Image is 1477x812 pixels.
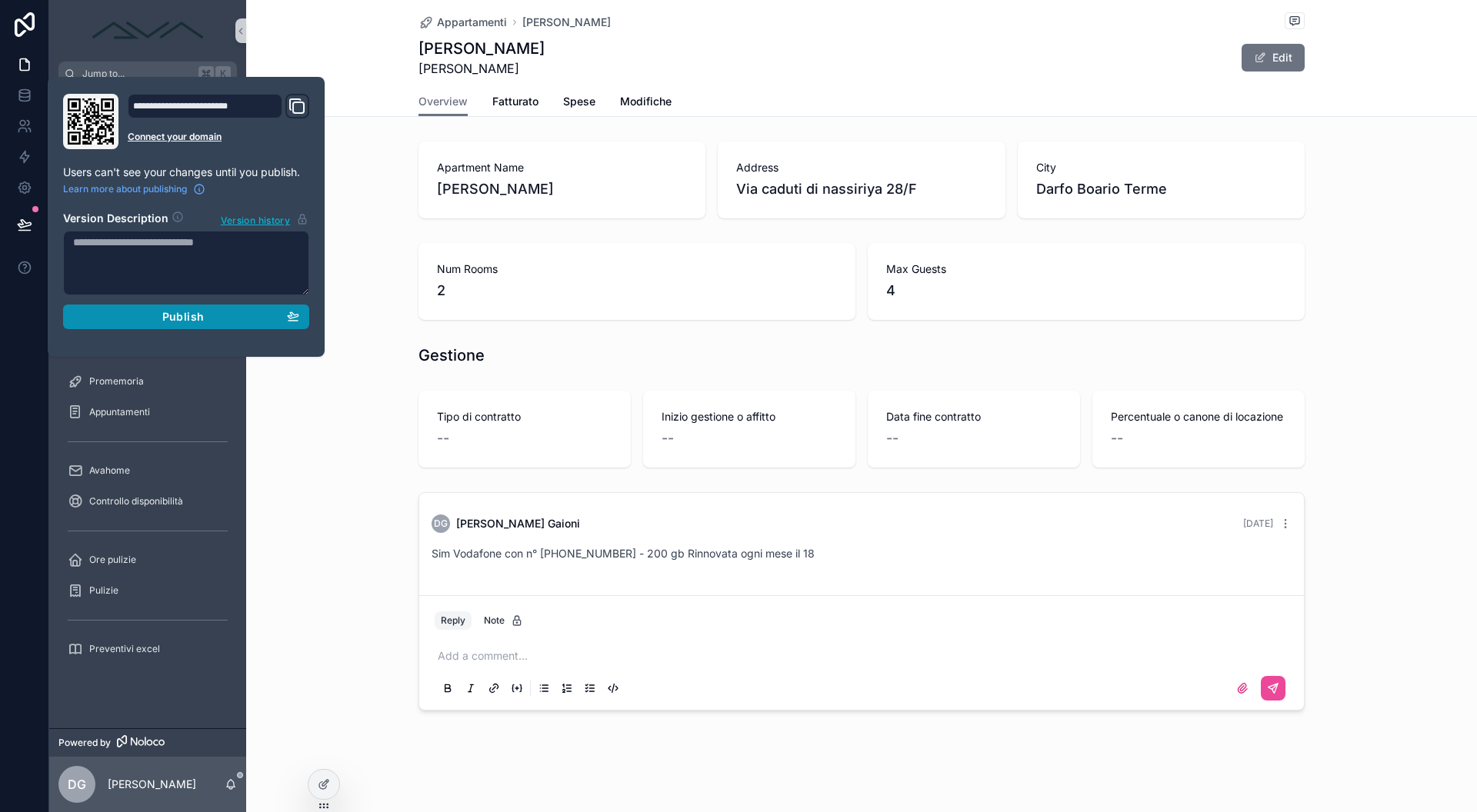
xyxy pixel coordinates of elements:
[492,88,538,118] a: Fatturato
[437,160,687,175] span: Apartment Name
[418,88,468,117] a: Overview
[63,165,309,180] p: Users can't see your changes until you publish.
[563,88,595,118] a: Spese
[162,310,204,324] span: Publish
[484,614,523,627] div: Note
[418,59,545,78] span: [PERSON_NAME]
[437,428,449,449] span: --
[58,737,111,749] span: Powered by
[478,611,529,630] button: Note
[63,304,309,329] button: Publish
[89,375,144,388] span: Promemoria
[522,15,611,30] a: [PERSON_NAME]
[620,88,672,118] a: Modifiche
[58,635,237,663] a: Preventivi excel
[89,584,118,597] span: Pulizie
[437,15,507,30] span: Appartamenti
[437,280,837,301] span: 2
[736,160,986,175] span: Address
[418,38,545,59] h1: [PERSON_NAME]
[49,728,246,757] a: Powered by
[108,777,196,792] p: [PERSON_NAME]
[418,94,468,109] span: Overview
[437,178,687,200] span: [PERSON_NAME]
[63,183,187,195] span: Learn more about publishing
[563,94,595,109] span: Spese
[1111,428,1123,449] span: --
[217,68,229,80] span: K
[1111,409,1286,424] span: Percentuale o canone di locazione
[89,495,183,507] span: Controllo disponibilità
[432,545,1292,561] p: Sim Vodafone con n° [PHONE_NUMBER] - 200 gb Rinnovata ogni mese il 18
[58,368,237,395] a: Promemoria
[58,457,237,484] a: Avahome
[128,94,309,149] div: Domain and Custom Link
[63,183,205,195] a: Learn more about publishing
[89,554,136,566] span: Ore pulizie
[63,211,168,228] h2: Version Description
[49,86,246,683] div: scrollable content
[89,464,130,477] span: Avahome
[492,94,538,109] span: Fatturato
[82,68,192,80] span: Jump to...
[662,428,674,449] span: --
[418,15,507,30] a: Appartamenti
[437,261,837,277] span: Num Rooms
[86,18,209,43] img: App logo
[220,211,309,228] button: Version history
[886,409,1062,424] span: Data fine contratto
[456,516,580,531] span: [PERSON_NAME] Gaioni
[89,643,160,655] span: Preventivi excel
[1036,160,1286,175] span: City
[128,131,309,143] a: Connect your domain
[736,178,986,200] span: Via caduti di nassiriya 28/F
[1036,178,1286,200] span: Darfo Boario Terme
[620,94,672,109] span: Modifiche
[886,261,1286,277] span: Max Guests
[434,517,448,530] span: DG
[437,409,612,424] span: Tipo di contratto
[418,344,485,366] h1: Gestione
[221,211,290,227] span: Version history
[58,488,237,515] a: Controllo disponibilità
[68,775,86,794] span: DG
[58,577,237,604] a: Pulizie
[1243,517,1273,529] span: [DATE]
[886,428,899,449] span: --
[435,611,472,630] button: Reply
[58,62,237,86] button: Jump to...K
[58,398,237,426] a: Appuntamenti
[886,280,1286,301] span: 4
[662,409,837,424] span: Inizio gestione o affitto
[1242,44,1305,72] button: Edit
[89,406,150,418] span: Appuntamenti
[58,546,237,574] a: Ore pulizie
